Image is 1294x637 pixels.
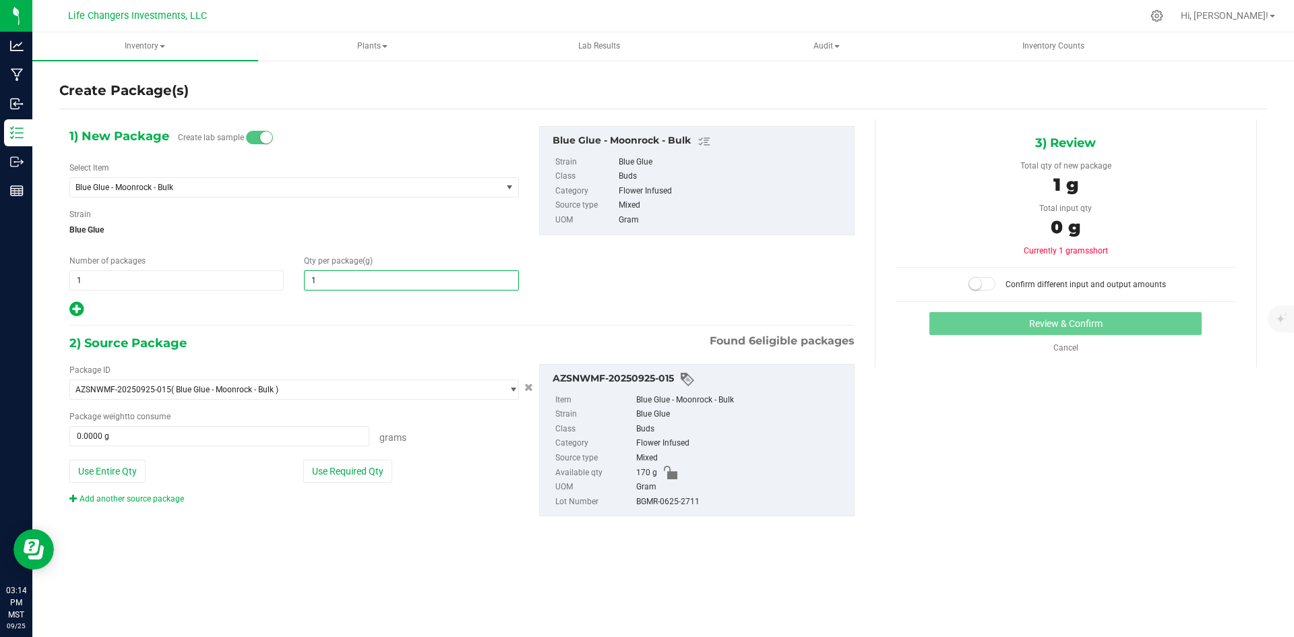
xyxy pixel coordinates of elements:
[555,422,634,437] label: Class
[636,422,847,437] div: Buds
[1006,280,1166,289] span: Confirm different input and output amounts
[259,32,485,61] a: Plants
[1020,161,1111,171] span: Total qty of new package
[6,621,26,631] p: 09/25
[69,220,519,240] span: Blue Glue
[69,307,84,317] span: Add new output
[636,495,847,510] div: BGMR-0625-2711
[619,184,846,199] div: Flower Infused
[555,407,634,422] label: Strain
[555,495,634,510] label: Lot Number
[636,393,847,408] div: Blue Glue - Moonrock - Bulk
[636,407,847,422] div: Blue Glue
[714,32,939,61] a: Audit
[520,378,537,398] button: Cancel button
[553,133,847,150] div: Blue Glue - Moonrock - Bulk
[619,169,846,184] div: Buds
[379,432,406,443] span: Grams
[1053,174,1078,195] span: 1 g
[714,33,939,60] span: Audit
[619,213,846,228] div: Gram
[501,380,518,399] span: select
[555,466,634,481] label: Available qty
[555,198,616,213] label: Source type
[560,40,638,52] span: Lab Results
[749,334,756,347] span: 6
[10,126,24,140] inline-svg: Inventory
[555,213,616,228] label: UOM
[555,169,616,184] label: Class
[1148,9,1165,22] div: Manage settings
[501,178,518,197] span: select
[1024,246,1108,255] span: Currently 1 grams
[363,256,373,266] span: (g)
[636,480,847,495] div: Gram
[69,208,91,220] label: Strain
[69,126,169,146] span: 1) New Package
[75,385,171,394] span: AZSNWMF-20250925-015
[6,584,26,621] p: 03:14 PM MST
[636,451,847,466] div: Mixed
[929,312,1202,335] button: Review & Confirm
[32,32,258,61] a: Inventory
[1035,133,1096,153] span: 3) Review
[178,127,244,148] label: Create lab sample
[1004,40,1103,52] span: Inventory Counts
[75,183,479,192] span: Blue Glue - Moonrock - Bulk
[619,155,846,170] div: Blue Glue
[1039,204,1092,213] span: Total input qty
[69,256,146,266] span: Number of packages
[70,427,369,446] input: 0.0000 g
[941,32,1167,61] a: Inventory Counts
[555,436,634,451] label: Category
[171,385,278,394] span: ( Blue Glue - Moonrock - Bulk )
[555,393,634,408] label: Item
[10,39,24,53] inline-svg: Analytics
[710,333,855,349] span: Found eligible packages
[260,33,485,60] span: Plants
[487,32,712,61] a: Lab Results
[103,412,127,421] span: weight
[10,184,24,198] inline-svg: Reports
[303,460,392,483] button: Use Required Qty
[555,155,616,170] label: Strain
[69,460,146,483] button: Use Entire Qty
[69,365,111,375] span: Package ID
[1089,246,1108,255] span: short
[13,529,54,570] iframe: Resource center
[553,371,847,388] div: AZSNWMF-20250925-015
[1051,216,1080,238] span: 0 g
[555,184,616,199] label: Category
[1181,10,1268,21] span: Hi, [PERSON_NAME]!
[69,494,184,504] a: Add another source package
[68,10,207,22] span: Life Changers Investments, LLC
[10,68,24,82] inline-svg: Manufacturing
[304,256,373,266] span: Qty per package
[10,155,24,169] inline-svg: Outbound
[1053,343,1078,353] a: Cancel
[69,333,187,353] span: 2) Source Package
[619,198,846,213] div: Mixed
[59,81,189,100] h4: Create Package(s)
[69,162,109,174] label: Select Item
[636,436,847,451] div: Flower Infused
[69,412,171,421] span: Package to consume
[70,271,283,290] input: 1
[555,451,634,466] label: Source type
[10,97,24,111] inline-svg: Inbound
[636,466,657,481] span: 170 g
[555,480,634,495] label: UOM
